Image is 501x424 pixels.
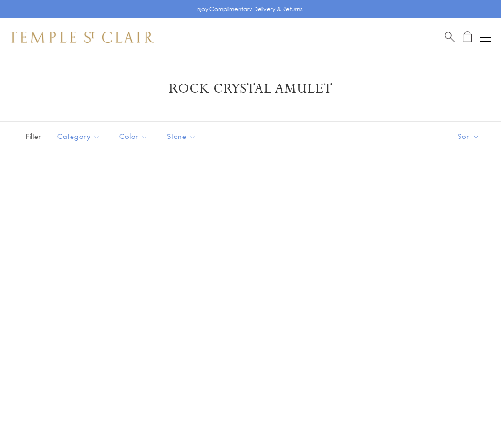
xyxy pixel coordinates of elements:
[160,126,203,147] button: Stone
[480,32,491,43] button: Open navigation
[10,32,154,43] img: Temple St. Clair
[52,130,107,142] span: Category
[436,122,501,151] button: Show sort by
[194,4,303,14] p: Enjoy Complimentary Delivery & Returns
[463,31,472,43] a: Open Shopping Bag
[162,130,203,142] span: Stone
[112,126,155,147] button: Color
[50,126,107,147] button: Category
[115,130,155,142] span: Color
[445,31,455,43] a: Search
[24,80,477,97] h1: Rock Crystal Amulet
